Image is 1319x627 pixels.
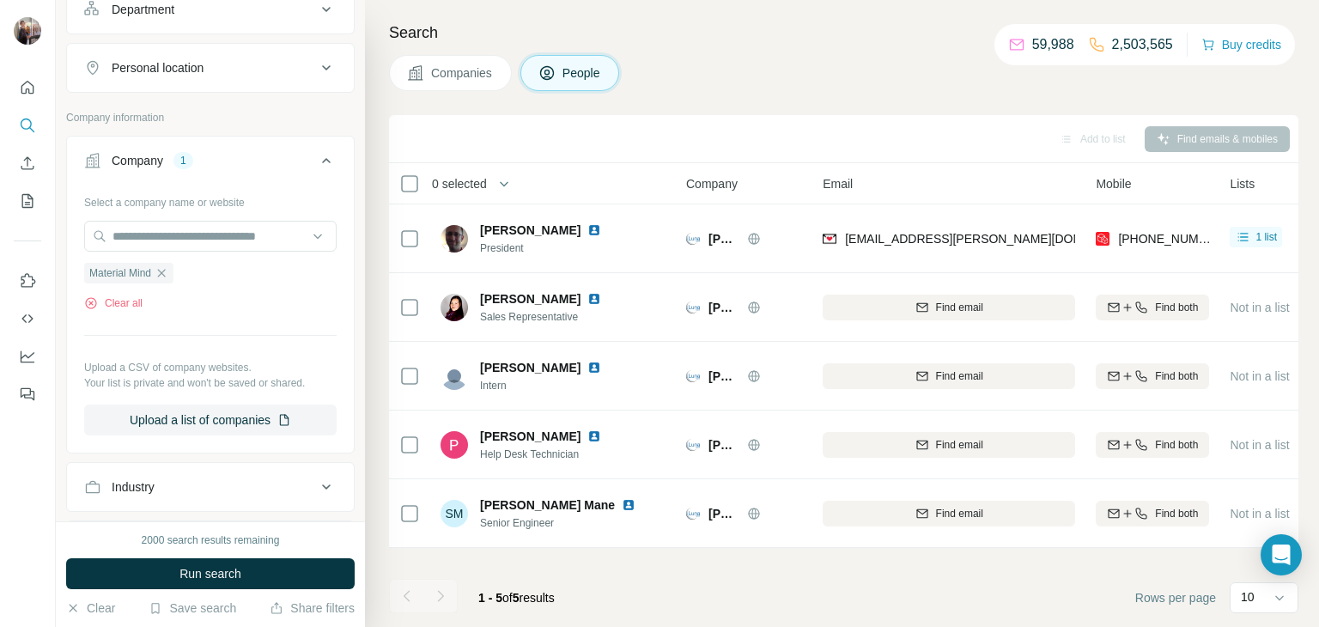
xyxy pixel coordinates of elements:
button: Find both [1096,295,1209,320]
span: [PHONE_NUMBER] [1118,232,1226,246]
span: 0 selected [432,175,487,192]
span: Not in a list [1230,301,1289,314]
div: Personal location [112,59,204,76]
div: Select a company name or website [84,188,337,210]
span: [PERSON_NAME][DOMAIN_NAME] [708,436,739,454]
span: Find both [1155,437,1198,453]
button: Find email [823,363,1075,389]
span: [PERSON_NAME][DOMAIN_NAME] [708,505,739,522]
button: Find email [823,295,1075,320]
img: Avatar [441,294,468,321]
button: Industry [67,466,354,508]
img: Logo of luna.tech [686,369,700,383]
span: Email [823,175,853,192]
span: Find both [1155,506,1198,521]
span: [PERSON_NAME][DOMAIN_NAME] [708,368,739,385]
button: Dashboard [14,341,41,372]
span: Senior Engineer [480,515,656,531]
span: [PERSON_NAME] [480,222,580,239]
button: Find email [823,501,1075,527]
span: [PERSON_NAME][DOMAIN_NAME] [708,230,739,247]
span: Not in a list [1230,507,1289,520]
p: 59,988 [1032,34,1074,55]
span: [PERSON_NAME][DOMAIN_NAME] [708,299,739,316]
div: Industry [112,478,155,496]
span: Material Mind [89,265,151,281]
img: Logo of luna.tech [686,438,700,452]
button: Save search [149,600,236,617]
span: Find email [936,368,983,384]
img: LinkedIn logo [587,361,601,374]
p: 2,503,565 [1112,34,1173,55]
p: Upload a CSV of company websites. [84,360,337,375]
span: Find email [936,300,983,315]
button: Feedback [14,379,41,410]
div: Open Intercom Messenger [1261,534,1302,575]
button: Personal location [67,47,354,88]
span: Find email [936,437,983,453]
span: Company [686,175,738,192]
span: Mobile [1096,175,1131,192]
button: Clear [66,600,115,617]
p: 10 [1241,588,1255,606]
span: Run search [179,565,241,582]
span: President [480,240,622,256]
span: results [478,591,555,605]
span: Find both [1155,300,1198,315]
div: Department [112,1,174,18]
span: 1 list [1255,229,1277,245]
img: Avatar [441,225,468,253]
span: Companies [431,64,494,82]
button: Find both [1096,363,1209,389]
button: Find both [1096,432,1209,458]
img: LinkedIn logo [587,429,601,443]
button: My lists [14,186,41,216]
span: [PERSON_NAME] [480,428,580,445]
button: Share filters [270,600,355,617]
button: Run search [66,558,355,589]
span: Lists [1230,175,1255,192]
span: Sales Representative [480,309,622,325]
button: Use Surfe on LinkedIn [14,265,41,296]
img: LinkedIn logo [622,498,635,512]
button: Enrich CSV [14,148,41,179]
span: Not in a list [1230,438,1289,452]
button: Company1 [67,140,354,188]
img: Logo of luna.tech [686,232,700,246]
button: Clear all [84,295,143,311]
button: Upload a list of companies [84,405,337,435]
img: Logo of luna.tech [686,507,700,520]
img: Avatar [441,431,468,459]
button: Quick start [14,72,41,103]
span: Help Desk Technician [480,447,622,462]
span: [PERSON_NAME] [480,290,580,307]
button: Find email [823,432,1075,458]
div: SM [441,500,468,527]
img: LinkedIn logo [587,292,601,306]
span: 5 [513,591,520,605]
img: provider prospeo logo [1096,230,1109,247]
span: [EMAIL_ADDRESS][PERSON_NAME][DOMAIN_NAME] [845,232,1147,246]
div: 1 [173,153,193,168]
span: 1 - 5 [478,591,502,605]
span: Find both [1155,368,1198,384]
div: 2000 search results remaining [142,533,280,548]
span: Intern [480,378,622,393]
span: [PERSON_NAME] [480,359,580,376]
img: LinkedIn logo [587,223,601,237]
img: Avatar [441,362,468,390]
div: Company [112,152,163,169]
span: [PERSON_NAME] Mane [480,496,615,514]
button: Buy credits [1201,33,1281,57]
span: Not in a list [1230,369,1289,383]
span: of [502,591,513,605]
button: Search [14,110,41,141]
span: Rows per page [1135,589,1216,606]
span: People [562,64,602,82]
img: Logo of luna.tech [686,301,700,314]
button: Use Surfe API [14,303,41,334]
img: Avatar [14,17,41,45]
h4: Search [389,21,1298,45]
span: Find email [936,506,983,521]
p: Your list is private and won't be saved or shared. [84,375,337,391]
